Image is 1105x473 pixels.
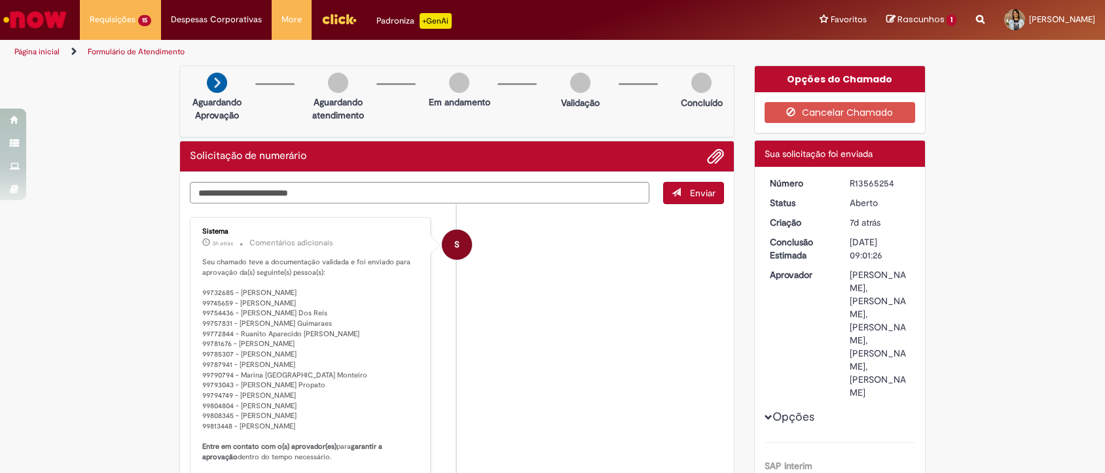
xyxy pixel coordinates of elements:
span: 15 [138,15,151,26]
img: ServiceNow [1,7,69,33]
span: Enviar [690,187,716,199]
b: SAP Interim [765,460,812,472]
img: img-circle-grey.png [449,73,469,93]
dt: Aprovador [760,268,841,281]
ul: Trilhas de página [10,40,727,64]
div: Opções do Chamado [755,66,926,92]
p: +GenAi [420,13,452,29]
dt: Status [760,196,841,209]
a: Rascunhos [886,14,956,26]
span: Favoritos [831,13,867,26]
button: Cancelar Chamado [765,102,916,123]
div: System [442,230,472,260]
span: S [454,229,460,260]
span: Rascunhos [897,13,945,26]
img: img-circle-grey.png [328,73,348,93]
span: More [281,13,302,26]
span: Despesas Corporativas [171,13,262,26]
time: 01/10/2025 10:15:23 [212,239,233,247]
dt: Conclusão Estimada [760,236,841,262]
p: Aguardando Aprovação [185,96,249,122]
dt: Criação [760,216,841,229]
a: Formulário de Atendimento [88,46,185,57]
span: Sua solicitação foi enviada [765,148,873,160]
span: 3h atrás [212,239,233,247]
div: [DATE] 09:01:26 [850,236,911,262]
span: 7d atrás [850,217,880,228]
p: Concluído [681,96,723,109]
div: 25/09/2025 09:01:21 [850,216,911,229]
img: arrow-next.png [207,73,227,93]
div: Aberto [850,196,911,209]
button: Adicionar anexos [707,148,724,165]
textarea: Digite sua mensagem aqui... [190,182,649,204]
time: 25/09/2025 09:01:21 [850,217,880,228]
span: [PERSON_NAME] [1029,14,1095,25]
img: click_logo_yellow_360x200.png [321,9,357,29]
h2: Solicitação de numerário Histórico de tíquete [190,150,306,162]
img: img-circle-grey.png [691,73,712,93]
img: img-circle-grey.png [570,73,590,93]
div: Sistema [202,228,420,236]
p: Aguardando atendimento [306,96,370,122]
div: [PERSON_NAME], [PERSON_NAME], [PERSON_NAME], [PERSON_NAME], [PERSON_NAME] [850,268,911,399]
b: garantir a aprovação [202,442,384,462]
div: R13565254 [850,177,911,190]
p: Validação [561,96,600,109]
a: Página inicial [14,46,60,57]
p: Em andamento [429,96,490,109]
dt: Número [760,177,841,190]
small: Comentários adicionais [249,237,333,249]
div: Padroniza [376,13,452,29]
span: Requisições [90,13,136,26]
button: Enviar [663,182,724,204]
b: Entre em contato com o(s) aprovador(es) [202,442,336,451]
span: 1 [947,14,956,26]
